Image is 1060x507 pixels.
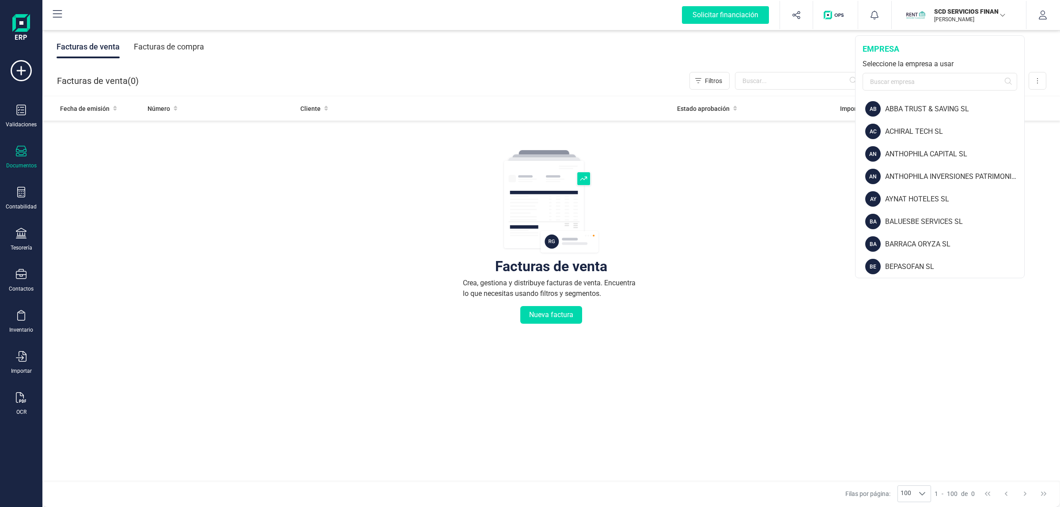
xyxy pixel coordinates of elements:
[885,104,1024,114] div: ABBA TRUST & SAVING SL
[677,104,730,113] span: Estado aprobación
[6,121,37,128] div: Validaciones
[865,169,881,184] div: AN
[705,76,722,85] span: Filtros
[1017,485,1033,502] button: Next Page
[148,104,170,113] span: Número
[818,1,852,29] button: Logo de OPS
[9,285,34,292] div: Contactos
[845,485,931,502] div: Filas por página:
[682,6,769,24] div: Solicitar financiación
[671,1,780,29] button: Solicitar financiación
[863,43,1017,55] div: empresa
[300,104,321,113] span: Cliente
[947,489,958,498] span: 100
[885,194,1024,204] div: AYNAT HOTELES SL
[12,14,30,42] img: Logo Finanedi
[9,326,33,333] div: Inventario
[902,1,1015,29] button: SCSCD SERVICIOS FINANCIEROS SL[PERSON_NAME]
[495,262,607,271] div: Facturas de venta
[1035,485,1052,502] button: Last Page
[898,486,914,502] span: 100
[503,149,600,255] img: img-empty-table.svg
[865,124,881,139] div: AC
[134,35,204,58] div: Facturas de compra
[906,5,925,25] img: SC
[971,489,975,498] span: 0
[934,7,1005,16] p: SCD SERVICIOS FINANCIEROS SL
[865,214,881,229] div: BA
[865,191,881,207] div: AY
[11,244,32,251] div: Tesorería
[16,409,26,416] div: OCR
[885,261,1024,272] div: BEPASOFAN SL
[863,73,1017,91] input: Buscar empresa
[865,101,881,117] div: AB
[11,367,32,375] div: Importar
[979,485,996,502] button: First Page
[824,11,847,19] img: Logo de OPS
[935,489,938,498] span: 1
[865,259,881,274] div: BE
[131,75,136,87] span: 0
[865,236,881,252] div: BA
[735,72,862,90] input: Buscar...
[885,149,1024,159] div: ANTHOPHILA CAPITAL SL
[998,485,1015,502] button: Previous Page
[885,171,1024,182] div: ANTHOPHILA INVERSIONES PATRIMONIALES SL
[885,239,1024,250] div: BARRACA ORYZA SL
[961,489,968,498] span: de
[885,126,1024,137] div: ACHIRAL TECH SL
[935,489,975,498] div: -
[865,146,881,162] div: AN
[520,306,582,324] button: Nueva factura
[60,104,110,113] span: Fecha de emisión
[885,216,1024,227] div: BALUESBE SERVICES SL
[863,59,1017,69] div: Seleccione la empresa a usar
[840,104,862,113] span: Importe
[57,72,139,90] div: Facturas de venta ( )
[689,72,730,90] button: Filtros
[934,16,1005,23] p: [PERSON_NAME]
[6,203,37,210] div: Contabilidad
[57,35,120,58] div: Facturas de venta
[463,278,640,299] div: Crea, gestiona y distribuye facturas de venta. Encuentra lo que necesitas usando filtros y segmen...
[6,162,37,169] div: Documentos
